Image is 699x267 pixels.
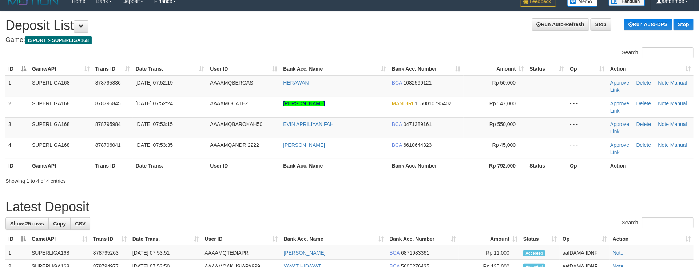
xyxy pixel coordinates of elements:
a: Run Auto-Refresh [532,18,589,31]
a: Stop [674,19,694,30]
a: Run Auto-DPS [624,19,672,30]
span: Copy 6871983361 to clipboard [401,250,429,256]
th: Bank Acc. Name: activate to sort column ascending [281,232,387,246]
th: Action [607,159,694,172]
span: 878796041 [95,142,121,148]
a: Delete [636,121,651,127]
th: Amount: activate to sort column ascending [459,232,520,246]
td: SUPERLIGA168 [29,76,92,97]
span: [DATE] 07:53:35 [136,142,173,148]
span: Rp 50,000 [492,80,516,86]
span: AAAAMQANDRI2222 [210,142,259,148]
td: SUPERLIGA168 [29,97,92,117]
th: Game/API: activate to sort column ascending [29,62,92,76]
th: Rp 792.000 [464,159,527,172]
th: Game/API [29,159,92,172]
span: Copy 6610644323 to clipboard [404,142,432,148]
a: [PERSON_NAME] [284,250,326,256]
a: Note [658,142,669,148]
th: Op [567,159,607,172]
a: Note [658,121,669,127]
td: SUPERLIGA168 [29,246,90,260]
td: - - - [567,97,607,117]
td: aafDAMAIIDNF [560,246,610,260]
th: User ID: activate to sort column ascending [207,62,280,76]
span: BCA [389,250,400,256]
th: User ID [207,159,280,172]
a: Manual Link [610,80,687,93]
span: Copy 1550010795402 to clipboard [415,101,452,106]
input: Search: [642,217,694,228]
span: AAAAMQCATEZ [210,101,248,106]
th: Bank Acc. Name: activate to sort column ascending [280,62,389,76]
th: Game/API: activate to sort column ascending [29,232,90,246]
a: Approve [610,101,629,106]
a: Approve [610,121,629,127]
td: Rp 11,000 [459,246,520,260]
th: Status: activate to sort column ascending [527,62,567,76]
td: SUPERLIGA168 [29,138,92,159]
th: Date Trans. [133,159,207,172]
th: Op: activate to sort column ascending [567,62,607,76]
span: CSV [75,221,86,227]
th: User ID: activate to sort column ascending [202,232,281,246]
a: [PERSON_NAME] [283,101,325,106]
span: Copy 1082599121 to clipboard [404,80,432,86]
span: Accepted [523,250,545,256]
span: ISPORT > SUPERLIGA168 [25,36,92,44]
th: Date Trans.: activate to sort column ascending [133,62,207,76]
a: Delete [636,142,651,148]
th: Action: activate to sort column ascending [607,62,694,76]
span: AAAAMQBAROKAH50 [210,121,262,127]
th: Trans ID [92,159,133,172]
span: 878795845 [95,101,121,106]
th: Bank Acc. Name [280,159,389,172]
td: 1 [5,246,29,260]
td: 2 [5,97,29,117]
th: Date Trans.: activate to sort column ascending [130,232,202,246]
a: Manual Link [610,121,687,134]
th: Op: activate to sort column ascending [560,232,610,246]
a: HERAWAN [283,80,309,86]
td: 3 [5,117,29,138]
label: Search: [622,217,694,228]
span: Copy 0471389161 to clipboard [404,121,432,127]
a: Approve [610,142,629,148]
h1: Deposit List [5,18,694,33]
td: [DATE] 07:53:51 [130,246,202,260]
a: Approve [610,80,629,86]
a: EVIN APRILIYAN FAH [283,121,334,127]
span: Copy [53,221,66,227]
td: 878795263 [90,246,130,260]
th: Trans ID: activate to sort column ascending [90,232,130,246]
a: Note [658,101,669,106]
td: - - - [567,138,607,159]
span: BCA [392,121,402,127]
span: 878795984 [95,121,121,127]
th: Bank Acc. Number: activate to sort column ascending [389,62,464,76]
a: [PERSON_NAME] [283,142,325,148]
span: BCA [392,142,402,148]
h4: Game: [5,36,694,44]
a: Stop [591,18,611,31]
th: Bank Acc. Number: activate to sort column ascending [386,232,459,246]
th: ID [5,159,29,172]
th: ID: activate to sort column descending [5,232,29,246]
span: Show 25 rows [10,221,44,227]
th: ID: activate to sort column descending [5,62,29,76]
td: - - - [567,117,607,138]
span: [DATE] 07:52:24 [136,101,173,106]
span: Rp 45,000 [492,142,516,148]
td: - - - [567,76,607,97]
a: Delete [636,101,651,106]
td: AAAAMQTEDIAPR [202,246,281,260]
td: SUPERLIGA168 [29,117,92,138]
div: Showing 1 to 4 of 4 entries [5,174,286,185]
span: Rp 147,000 [489,101,516,106]
td: 4 [5,138,29,159]
span: BCA [392,80,402,86]
td: 1 [5,76,29,97]
span: Rp 550,000 [489,121,516,127]
a: Note [613,250,624,256]
th: Amount: activate to sort column ascending [464,62,527,76]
